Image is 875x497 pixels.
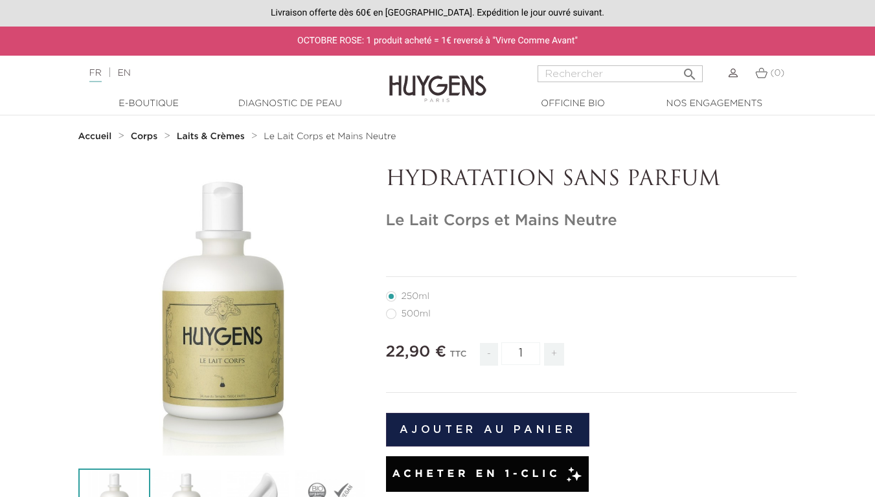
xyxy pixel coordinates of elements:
span: - [480,343,498,366]
h1: Le Lait Corps et Mains Neutre [386,212,797,230]
a: EN [117,69,130,78]
p: HYDRATATION SANS PARFUM [386,168,797,192]
i:  [682,63,698,78]
a: Accueil [78,131,115,142]
a: E-Boutique [84,97,214,111]
a: Officine Bio [508,97,638,111]
span: 22,90 € [386,344,446,360]
input: Rechercher [538,65,703,82]
a: Le Lait Corps et Mains Neutre [264,131,396,142]
span: + [544,343,565,366]
strong: Accueil [78,132,112,141]
button:  [678,61,701,79]
a: Nos engagements [650,97,779,111]
strong: Corps [131,132,158,141]
a: FR [89,69,102,82]
a: Diagnostic de peau [225,97,355,111]
input: Quantité [501,342,540,365]
img: Huygens [389,54,486,104]
div: | [83,65,355,81]
span: Le Lait Corps et Mains Neutre [264,132,396,141]
a: Corps [131,131,161,142]
button: Ajouter au panier [386,413,590,447]
div: TTC [449,340,466,375]
a: Laits & Crèmes [177,131,248,142]
span: (0) [770,69,784,78]
label: 250ml [386,291,445,302]
strong: Laits & Crèmes [177,132,245,141]
label: 500ml [386,309,446,319]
